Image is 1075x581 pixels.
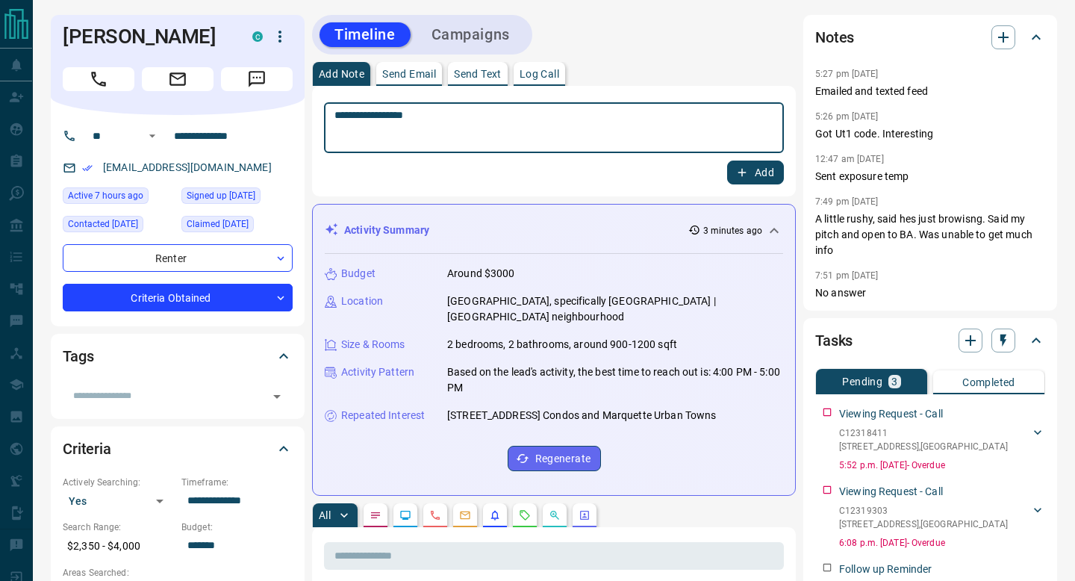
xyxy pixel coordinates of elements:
span: Contacted [DATE] [68,217,138,232]
p: Add Note [319,69,364,79]
p: 7:49 pm [DATE] [815,196,879,207]
p: 6:08 p.m. [DATE] - Overdue [839,536,1045,550]
span: Email [142,67,214,91]
svg: Agent Actions [579,509,591,521]
svg: Requests [519,509,531,521]
p: Pending [842,376,882,387]
p: Timeframe: [181,476,293,489]
p: Send Email [382,69,436,79]
p: Location [341,293,383,309]
span: Signed up [DATE] [187,188,255,203]
p: Got Ut1 code. Interesting [815,126,1045,142]
p: Sent exposure temp [815,169,1045,184]
p: C12319303 [839,504,1008,518]
a: [EMAIL_ADDRESS][DOMAIN_NAME] [103,161,272,173]
svg: Email Verified [82,163,93,173]
p: Follow up Reminder [839,562,932,577]
p: [GEOGRAPHIC_DATA], specifically [GEOGRAPHIC_DATA] | [GEOGRAPHIC_DATA] neighbourhood [447,293,783,325]
p: Search Range: [63,521,174,534]
p: Activity Pattern [341,364,414,380]
span: Active 7 hours ago [68,188,143,203]
div: C12318411[STREET_ADDRESS],[GEOGRAPHIC_DATA] [839,423,1045,456]
div: Activity Summary3 minutes ago [325,217,783,244]
button: Campaigns [417,22,525,47]
p: 5:52 p.m. [DATE] - Overdue [839,459,1045,472]
svg: Notes [370,509,381,521]
p: [STREET_ADDRESS] Condos and Marquette Urban Towns [447,408,716,423]
p: Size & Rooms [341,337,405,352]
p: $2,350 - $4,000 [63,534,174,559]
p: Send Text [454,69,502,79]
h2: Notes [815,25,854,49]
h2: Tags [63,344,93,368]
p: 12:47 am [DATE] [815,154,884,164]
p: Completed [962,377,1015,388]
svg: Emails [459,509,471,521]
p: 5:27 pm [DATE] [815,69,879,79]
p: Viewing Request - Call [839,406,943,422]
p: [STREET_ADDRESS] , [GEOGRAPHIC_DATA] [839,440,1008,453]
p: Budget: [181,521,293,534]
div: Renter [63,244,293,272]
svg: Listing Alerts [489,509,501,521]
button: Timeline [320,22,411,47]
p: 3 minutes ago [703,224,762,237]
p: All [319,510,331,521]
h2: Tasks [815,329,853,352]
p: Actively Searching: [63,476,174,489]
button: Open [143,127,161,145]
div: Notes [815,19,1045,55]
p: 2 bedrooms, 2 bathrooms, around 900-1200 sqft [447,337,677,352]
div: C12319303[STREET_ADDRESS],[GEOGRAPHIC_DATA] [839,501,1045,534]
span: Call [63,67,134,91]
svg: Lead Browsing Activity [399,509,411,521]
button: Open [267,386,287,407]
div: Tasks [815,323,1045,358]
h2: Criteria [63,437,111,461]
div: Criteria [63,431,293,467]
p: Repeated Interest [341,408,425,423]
p: No answer [815,285,1045,301]
span: Message [221,67,293,91]
button: Add [727,161,784,184]
p: Log Call [520,69,559,79]
svg: Opportunities [549,509,561,521]
p: C12318411 [839,426,1008,440]
div: Sun Aug 03 2025 [63,216,174,237]
p: Based on the lead's activity, the best time to reach out is: 4:00 PM - 5:00 PM [447,364,783,396]
p: Emailed and texted feed [815,84,1045,99]
p: 5:26 pm [DATE] [815,111,879,122]
p: Activity Summary [344,223,429,238]
svg: Calls [429,509,441,521]
div: Mon Apr 28 2025 [181,187,293,208]
p: Viewing Request - Call [839,484,943,500]
p: Areas Searched: [63,566,293,580]
p: A little rushy, said hes just browisng. Said my pitch and open to BA. Was unable to get much info [815,211,1045,258]
p: 7:51 pm [DATE] [815,270,879,281]
div: Tags [63,338,293,374]
div: Criteria Obtained [63,284,293,311]
div: condos.ca [252,31,263,42]
span: Claimed [DATE] [187,217,249,232]
div: Yes [63,489,174,513]
p: Budget [341,266,376,282]
p: [STREET_ADDRESS] , [GEOGRAPHIC_DATA] [839,518,1008,531]
p: 3 [891,376,897,387]
button: Regenerate [508,446,601,471]
h1: [PERSON_NAME] [63,25,230,49]
div: Mon Apr 28 2025 [181,216,293,237]
p: Around $3000 [447,266,515,282]
div: Wed Aug 13 2025 [63,187,174,208]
